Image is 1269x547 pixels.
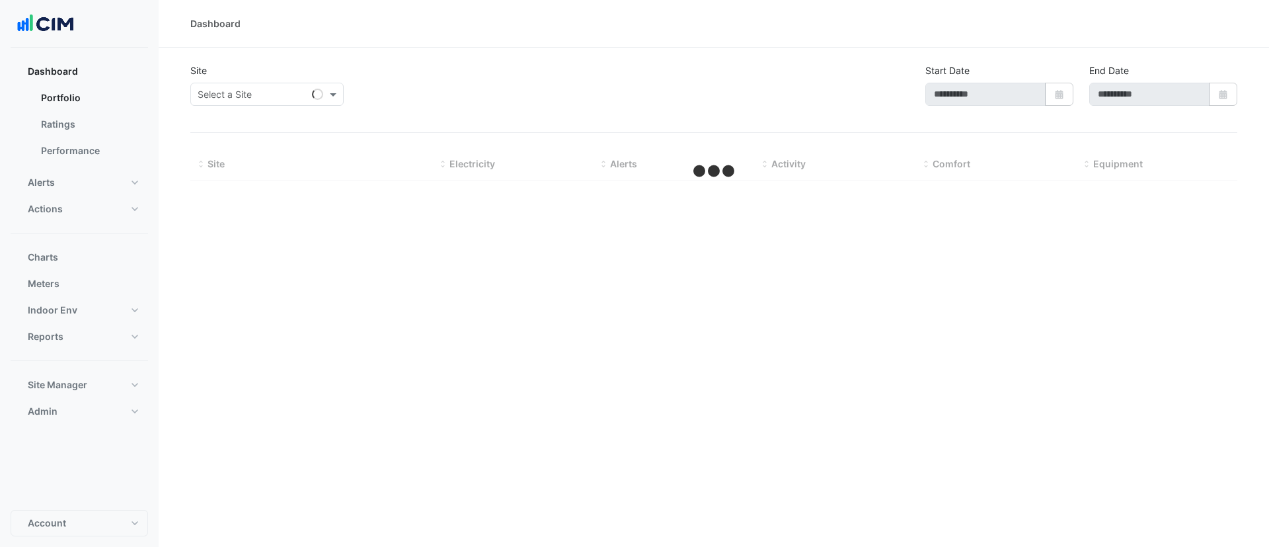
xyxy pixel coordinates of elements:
span: Indoor Env [28,304,77,317]
span: Site [208,158,225,169]
button: Account [11,510,148,536]
button: Dashboard [11,58,148,85]
span: Account [28,517,66,530]
span: Charts [28,251,58,264]
a: Ratings [30,111,148,138]
div: Dashboard [11,85,148,169]
button: Charts [11,244,148,271]
button: Site Manager [11,372,148,398]
span: Comfort [933,158,970,169]
label: End Date [1089,63,1129,77]
span: Meters [28,277,59,290]
span: Alerts [28,176,55,189]
img: Company Logo [16,11,75,37]
span: Dashboard [28,65,78,78]
button: Meters [11,271,148,297]
button: Actions [11,196,148,222]
button: Indoor Env [11,297,148,323]
span: Alerts [610,158,637,169]
span: Electricity [449,158,495,169]
span: Equipment [1093,158,1143,169]
span: Admin [28,405,58,418]
span: Activity [771,158,806,169]
div: Dashboard [190,17,241,30]
span: Actions [28,202,63,216]
label: Site [190,63,207,77]
span: Site Manager [28,378,87,392]
span: Reports [28,330,63,343]
label: Start Date [925,63,970,77]
button: Admin [11,398,148,425]
button: Alerts [11,169,148,196]
a: Performance [30,138,148,164]
a: Portfolio [30,85,148,111]
button: Reports [11,323,148,350]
